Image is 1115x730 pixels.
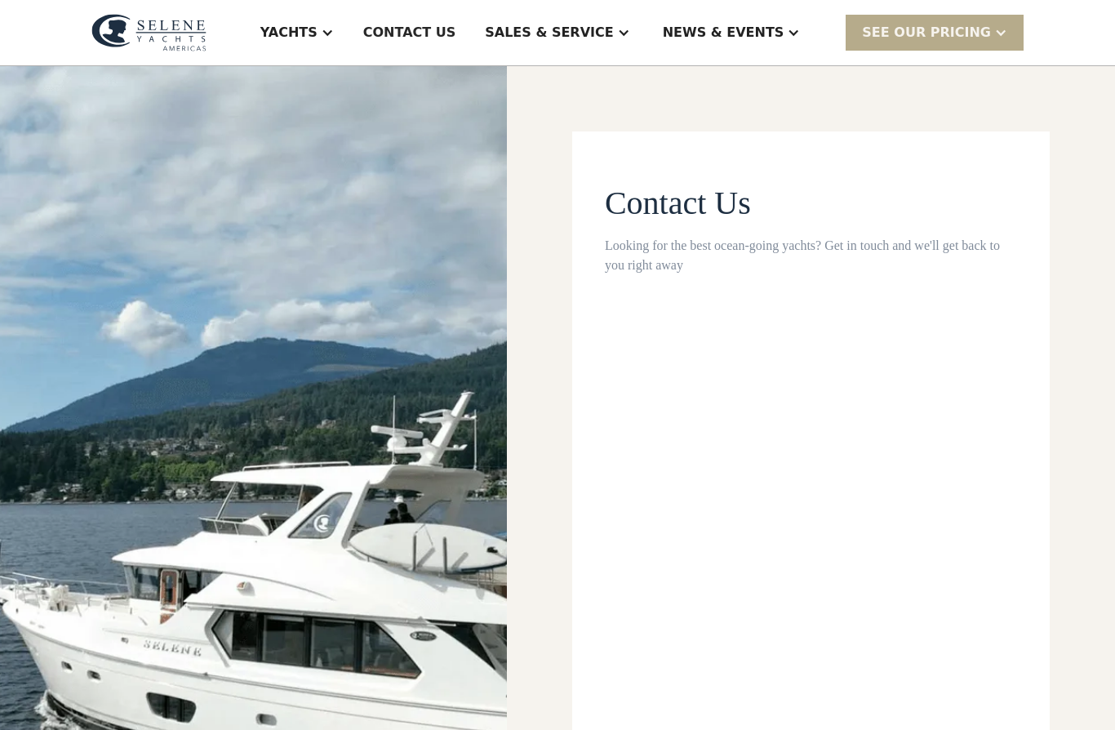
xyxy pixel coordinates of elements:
[605,185,751,221] span: Contact Us
[862,23,991,42] div: SEE Our Pricing
[846,15,1024,50] div: SEE Our Pricing
[605,236,1017,275] div: Looking for the best ocean-going yachts? Get in touch and we'll get back to you right away
[663,23,784,42] div: News & EVENTS
[91,14,207,51] img: logo
[363,23,456,42] div: Contact US
[260,23,318,42] div: Yachts
[485,23,613,42] div: Sales & Service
